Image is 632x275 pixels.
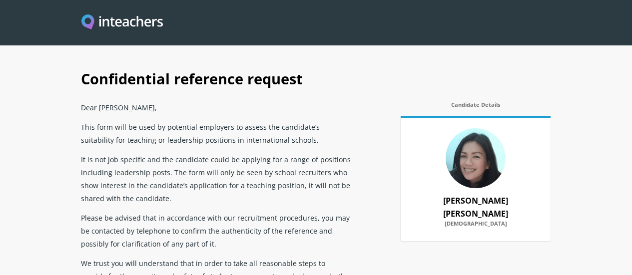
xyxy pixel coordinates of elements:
[81,117,351,149] p: This form will be used by potential employers to assess the candidate’s suitability for teaching ...
[81,14,163,31] a: Visit this site's homepage
[443,195,508,219] strong: [PERSON_NAME] [PERSON_NAME]
[446,128,506,188] img: 79730
[81,14,163,31] img: Inteachers
[81,97,351,117] p: Dear [PERSON_NAME],
[401,101,551,113] label: Candidate Details
[411,220,541,232] label: [DEMOGRAPHIC_DATA]
[81,208,351,253] p: Please be advised that in accordance with our recruitment procedures, you may be contacted by tel...
[81,58,551,97] h1: Confidential reference request
[81,149,351,208] p: It is not job specific and the candidate could be applying for a range of positions including lea...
